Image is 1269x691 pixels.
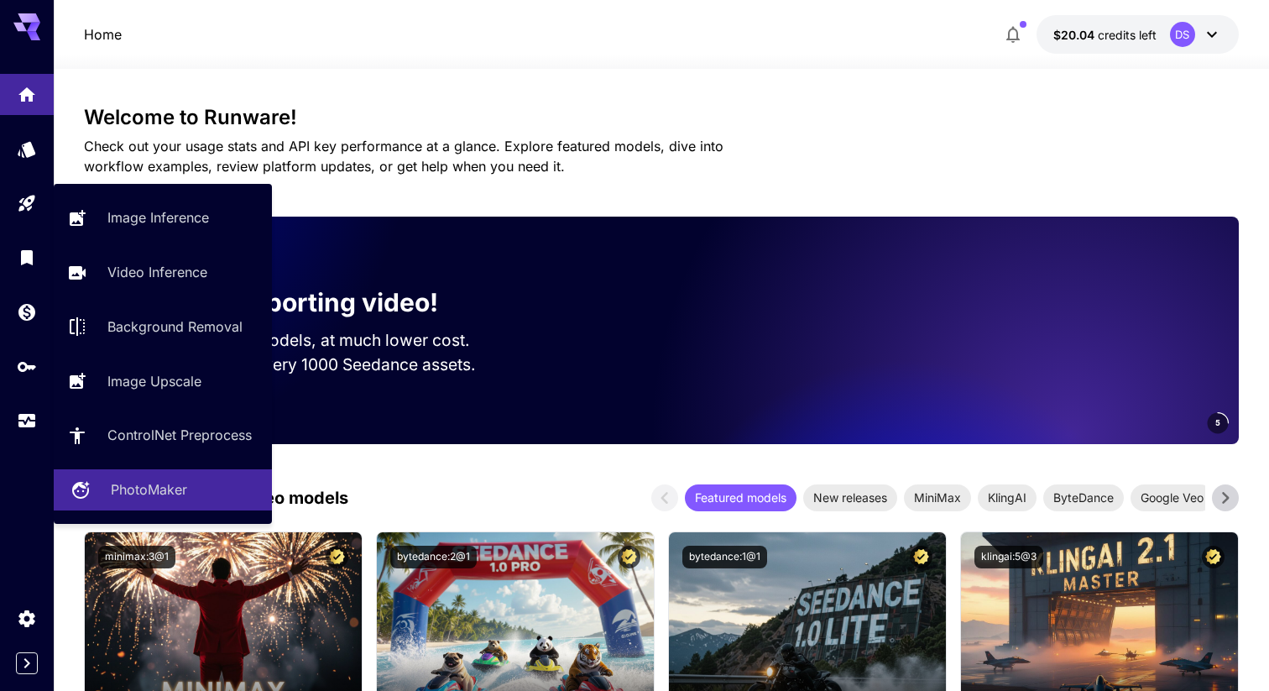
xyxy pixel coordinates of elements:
[54,415,272,456] a: ControlNet Preprocess
[17,247,37,268] div: Library
[111,479,187,500] p: PhotoMaker
[111,353,502,377] p: Save up to $50 for every 1000 Seedance assets.
[803,489,897,506] span: New releases
[1037,15,1239,54] button: $20.038
[685,489,796,506] span: Featured models
[974,546,1043,568] button: klingai:5@3
[682,546,767,568] button: bytedance:1@1
[1170,22,1195,47] div: DS
[326,546,348,568] button: Certified Model – Vetted for best performance and includes a commercial license.
[1131,489,1214,506] span: Google Veo
[107,317,243,337] p: Background Removal
[107,262,207,282] p: Video Inference
[1053,26,1157,44] div: $20.038
[1098,28,1157,42] span: credits left
[904,489,971,506] span: MiniMax
[54,197,272,238] a: Image Inference
[978,489,1037,506] span: KlingAI
[17,80,37,101] div: Home
[17,411,37,432] div: Usage
[98,546,175,568] button: minimax:3@1
[17,608,37,629] div: Settings
[910,546,932,568] button: Certified Model – Vetted for best performance and includes a commercial license.
[84,138,723,175] span: Check out your usage stats and API key performance at a glance. Explore featured models, dive int...
[54,306,272,348] a: Background Removal
[84,106,1239,129] h3: Welcome to Runware!
[390,546,477,568] button: bytedance:2@1
[1202,546,1225,568] button: Certified Model – Vetted for best performance and includes a commercial license.
[17,193,37,214] div: Playground
[17,139,37,160] div: Models
[158,284,438,322] p: Now supporting video!
[17,301,37,322] div: Wallet
[1215,416,1220,429] span: 5
[54,360,272,401] a: Image Upscale
[1043,489,1124,506] span: ByteDance
[618,546,640,568] button: Certified Model – Vetted for best performance and includes a commercial license.
[107,425,252,445] p: ControlNet Preprocess
[1053,28,1098,42] span: $20.04
[107,371,201,391] p: Image Upscale
[107,207,209,228] p: Image Inference
[17,356,37,377] div: API Keys
[54,252,272,293] a: Video Inference
[16,652,38,674] button: Expand sidebar
[54,469,272,510] a: PhotoMaker
[84,24,122,44] p: Home
[111,328,502,353] p: Run the best video models, at much lower cost.
[84,24,122,44] nav: breadcrumb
